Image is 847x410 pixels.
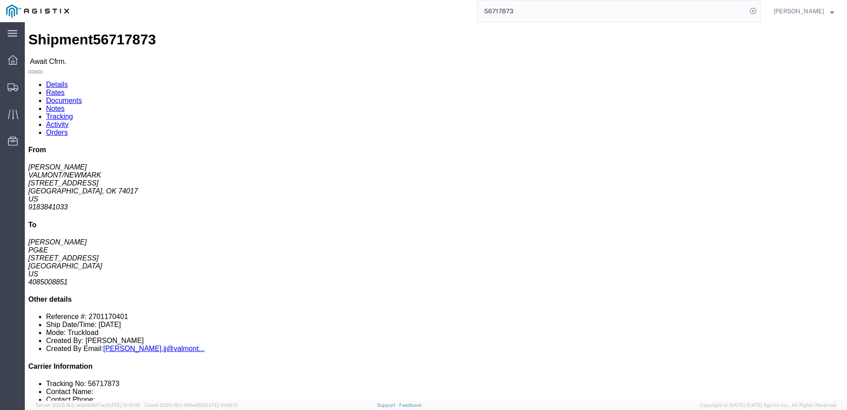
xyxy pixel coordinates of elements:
[144,402,238,408] span: Client: 2025.18.0-198a450
[106,402,140,408] span: [DATE] 10:10:00
[377,402,399,408] a: Support
[399,402,422,408] a: Feedback
[35,402,140,408] span: Server: 2025.18.0-a0edd1917ac
[700,402,836,409] span: Copyright © [DATE]-[DATE] Agistix Inc., All Rights Reserved
[773,6,835,16] button: [PERSON_NAME]
[203,402,238,408] span: [DATE] 10:06:13
[773,6,824,16] span: Justin Chao
[6,4,69,18] img: logo
[25,22,847,401] iframe: FS Legacy Container
[478,0,747,22] input: Search for shipment number, reference number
